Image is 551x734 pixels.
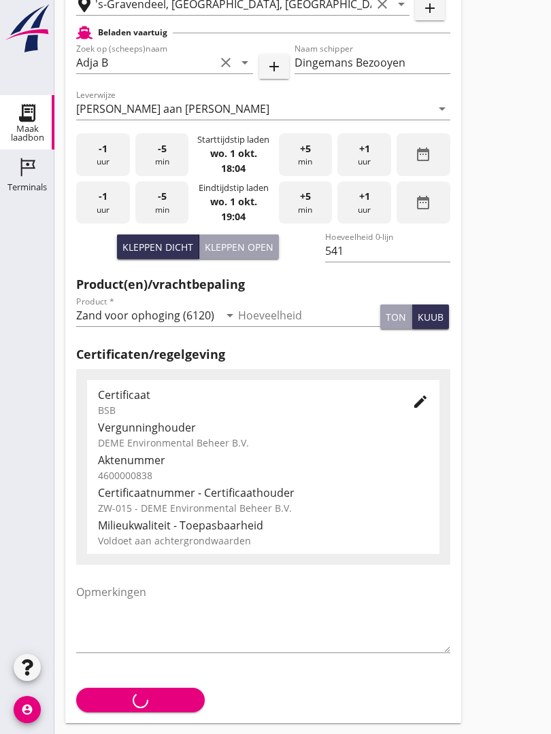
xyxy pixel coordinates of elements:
div: Voldoet aan achtergrondwaarden [98,534,429,548]
input: Zoek op (scheeps)naam [76,52,215,73]
div: uur [337,133,391,176]
i: date_range [415,146,431,162]
div: Milieukwaliteit - Toepasbaarheid [98,517,429,534]
button: kuub [412,304,449,329]
input: Hoeveelheid [238,304,381,326]
div: Eindtijdstip laden [199,181,269,194]
div: min [135,133,189,176]
div: [PERSON_NAME] aan [PERSON_NAME] [76,103,269,115]
div: min [279,181,333,224]
i: date_range [415,194,431,211]
div: Kleppen open [205,240,273,254]
h2: Product(en)/vrachtbepaling [76,275,450,294]
div: uur [76,133,130,176]
div: Terminals [7,183,47,192]
div: min [135,181,189,224]
span: +5 [300,141,311,156]
textarea: Opmerkingen [76,581,450,652]
div: ton [386,310,406,324]
i: clear [218,54,234,71]
h2: Beladen vaartuig [98,27,167,39]
div: kuub [418,310,444,324]
span: +1 [359,141,370,156]
div: ZW-015 - DEME Environmental Beheer B.V. [98,501,429,515]
strong: wo. 1 okt. [210,195,257,208]
strong: 19:04 [221,210,246,223]
div: Certificaatnummer - Certificaathouder [98,485,429,501]
button: ton [380,304,412,329]
div: min [279,133,333,176]
div: Vergunninghouder [98,419,429,436]
strong: wo. 1 okt. [210,147,257,160]
button: Kleppen dicht [117,234,199,259]
div: BSB [98,403,390,417]
span: +1 [359,189,370,204]
span: -5 [158,189,167,204]
i: arrow_drop_down [434,101,450,117]
img: logo-small.a267ee39.svg [3,3,52,54]
input: Hoeveelheid 0-lijn [325,240,450,262]
i: account_circle [14,696,41,723]
div: uur [337,181,391,224]
div: Certificaat [98,387,390,403]
div: Aktenummer [98,452,429,468]
input: Product * [76,304,219,326]
span: -1 [99,189,107,204]
div: Kleppen dicht [122,240,193,254]
i: arrow_drop_down [237,54,253,71]
div: Starttijdstip laden [197,133,269,146]
h2: Certificaten/regelgeving [76,345,450,364]
i: arrow_drop_down [222,307,238,324]
i: edit [412,394,429,410]
button: Kleppen open [199,234,279,259]
div: DEME Environmental Beheer B.V. [98,436,429,450]
i: add [266,58,282,75]
span: -1 [99,141,107,156]
strong: 18:04 [221,162,246,175]
input: Naam schipper [295,52,450,73]
div: 4600000838 [98,468,429,483]
span: +5 [300,189,311,204]
div: uur [76,181,130,224]
span: -5 [158,141,167,156]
